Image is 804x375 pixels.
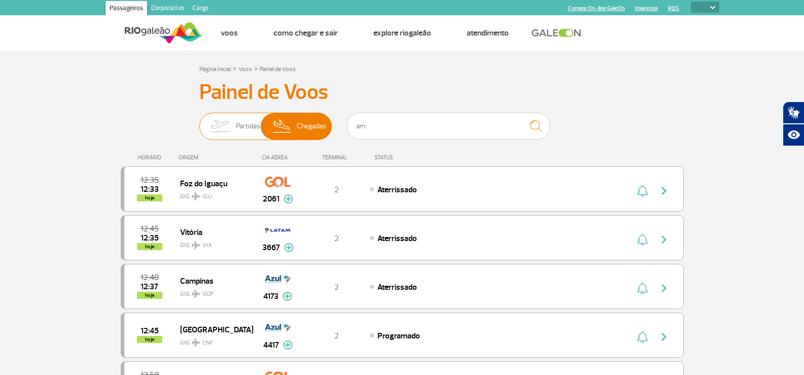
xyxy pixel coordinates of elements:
[637,185,648,197] img: sino-painel-voo.svg
[192,192,200,200] img: destiny_airplane.svg
[263,290,278,302] span: 4173
[221,28,238,38] a: Voos
[204,113,236,140] img: slider-embarque
[637,233,648,246] img: sino-painel-voo.svg
[334,233,339,244] span: 2
[568,5,625,12] a: Compra On-line GaleOn
[635,5,658,12] a: Imprensa
[283,340,293,350] img: mais-info-painel-voo.svg
[180,274,245,287] span: Campinas
[377,282,417,292] span: Aterrissado
[283,292,292,301] img: mais-info-painel-voo.svg
[124,154,179,161] div: HORÁRIO
[202,241,212,250] span: VIX
[668,5,679,12] a: RQS
[192,290,200,298] img: destiny_airplane.svg
[180,323,245,336] span: [GEOGRAPHIC_DATA]
[192,241,200,249] img: destiny_airplane.svg
[377,185,417,195] span: Aterrissado
[137,243,162,250] span: hoje
[783,101,804,124] button: Abrir tradutor de língua de sinais.
[141,234,159,242] span: 2025-08-27 12:35:00
[188,1,213,17] a: Cargo
[141,186,159,193] span: 2025-08-27 12:33:35
[233,62,236,74] a: >
[284,243,294,252] img: mais-info-painel-voo.svg
[202,338,213,348] span: CNF
[106,1,147,17] a: Passageiros
[467,28,509,38] a: Atendimento
[334,331,339,341] span: 2
[263,193,279,205] span: 2061
[199,80,605,105] h3: Painel de Voos
[141,177,159,184] span: 2025-08-27 12:35:00
[658,185,670,197] img: seta-direita-painel-voo.svg
[284,194,293,203] img: mais-info-painel-voo.svg
[180,177,245,190] span: Foz do Iguaçu
[141,327,159,334] span: 2025-08-27 12:45:00
[141,283,158,290] span: 2025-08-27 12:37:34
[137,336,162,343] span: hoje
[334,185,339,195] span: 2
[236,113,260,140] span: Partidas
[253,154,303,161] div: CIA AÉREA
[263,339,279,351] span: 4417
[180,235,245,250] span: GIG
[783,101,804,146] div: Plugin de acessibilidade da Hand Talk.
[347,113,550,140] input: Voo, cidade ou cia aérea
[179,154,253,161] div: ORIGEM
[377,233,417,244] span: Aterrissado
[658,233,670,246] img: seta-direita-painel-voo.svg
[141,225,159,232] span: 2025-08-27 12:45:00
[141,274,159,281] span: 2025-08-27 12:40:00
[137,194,162,201] span: hoje
[238,65,252,73] a: Voos
[303,154,369,161] div: TERMINAL
[658,331,670,343] img: seta-direita-painel-voo.svg
[260,65,296,73] a: Painel de Voos
[377,331,420,341] span: Programado
[373,28,431,38] a: Explore RIOgaleão
[334,282,339,292] span: 2
[658,282,670,294] img: seta-direita-painel-voo.svg
[637,282,648,294] img: sino-painel-voo.svg
[637,331,648,343] img: sino-painel-voo.svg
[192,338,200,347] img: destiny_airplane.svg
[147,1,188,17] a: Corporativo
[202,290,213,299] span: VCP
[369,154,452,161] div: STATUS
[180,333,245,348] span: GIG
[180,187,245,201] span: GIG
[273,28,338,38] a: Como chegar e sair
[180,284,245,299] span: GIG
[262,242,280,254] span: 3667
[783,124,804,146] button: Abrir recursos assistivos.
[199,65,231,73] a: Página Inicial
[180,225,245,238] span: Vitória
[137,292,162,299] span: hoje
[297,113,326,140] span: Chegadas
[254,62,258,74] a: >
[267,113,297,140] img: slider-desembarque
[202,192,212,201] span: IGU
